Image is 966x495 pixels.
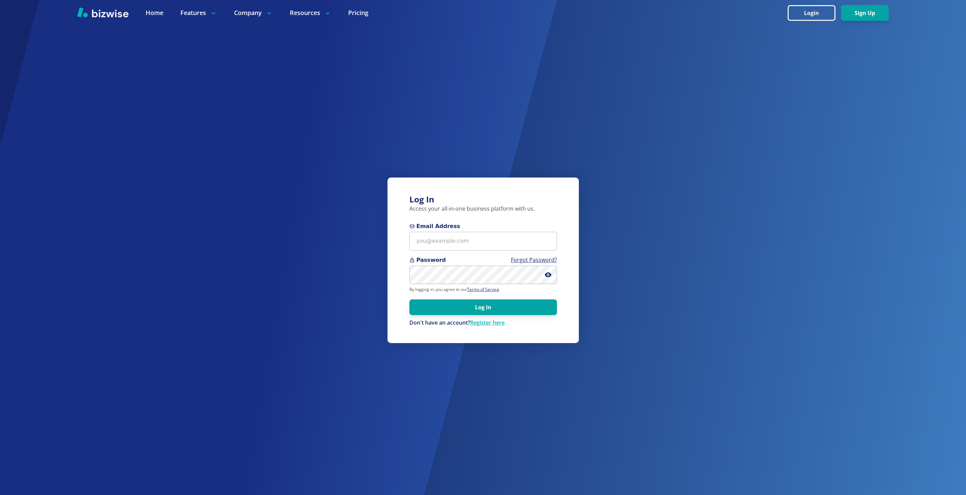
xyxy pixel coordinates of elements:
[290,9,331,17] p: Resources
[841,5,889,21] button: Sign Up
[788,5,835,21] button: Login
[234,9,273,17] p: Company
[467,286,499,292] a: Terms of Service
[511,256,557,264] a: Forgot Password?
[180,9,217,17] p: Features
[470,319,505,326] a: Register here
[146,9,163,17] a: Home
[77,7,128,17] img: Bizwise Logo
[788,10,841,16] a: Login
[409,222,557,230] span: Email Address
[409,256,557,264] span: Password
[409,299,557,315] button: Log In
[409,194,557,205] h3: Log In
[409,287,557,292] p: By logging in, you agree to our .
[348,9,368,17] a: Pricing
[409,205,557,213] p: Access your all-in-one business platform with us.
[409,319,557,327] div: Don't have an account?Register here
[409,232,557,251] input: you@example.com
[409,319,557,327] p: Don't have an account?
[841,10,889,16] a: Sign Up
